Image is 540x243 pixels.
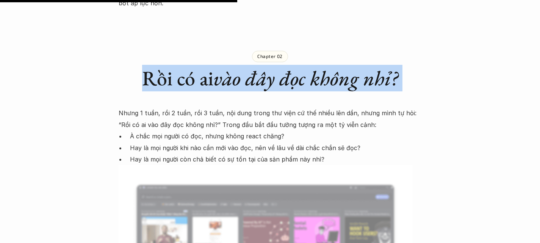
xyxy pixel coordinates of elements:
p: Chapter 02 [257,53,283,59]
p: Hay là mọi người khi nào cần mới vào đọc, nên về lâu về dài chắc chắn sẽ đọc? [130,142,422,154]
p: À chắc mọi người có đọc, nhưng không react chăng? [130,130,422,142]
p: Hay là mọi người còn chả biết có sự tồn tại của sản phẩm này nhỉ? [130,154,422,165]
h1: Rồi có ai [119,66,422,91]
p: Nhưng 1 tuần, rồi 2 tuần, rồi 3 tuần, nội dung trong thư viện cứ thế nhiều lên dần, nhưng mình tự... [119,107,422,130]
em: vào đây đọc không nhỉ? [213,65,398,91]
